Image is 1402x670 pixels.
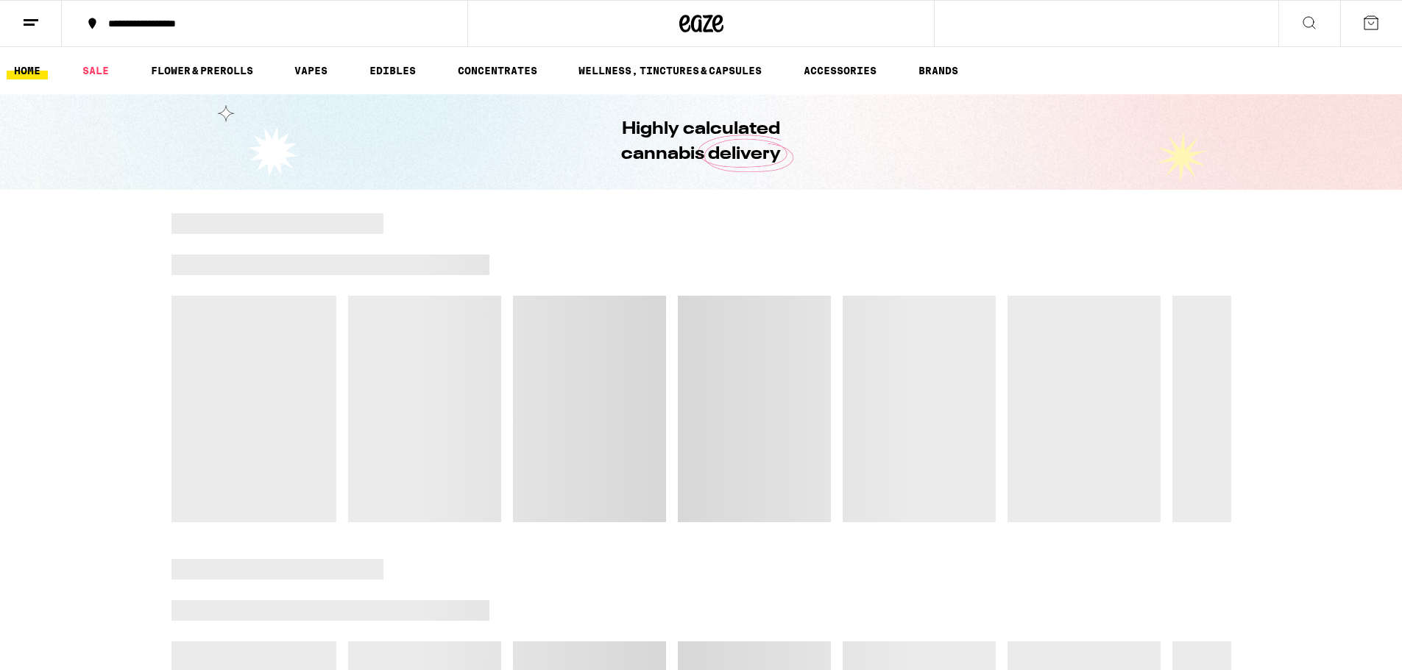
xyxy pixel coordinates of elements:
[7,62,48,79] a: HOME
[911,62,966,79] button: BRANDS
[144,62,261,79] a: FLOWER & PREROLLS
[75,62,116,79] a: SALE
[450,62,545,79] a: CONCENTRATES
[362,62,423,79] a: EDIBLES
[796,62,884,79] a: ACCESSORIES
[571,62,769,79] a: WELLNESS, TINCTURES & CAPSULES
[580,117,823,167] h1: Highly calculated cannabis delivery
[287,62,335,79] a: VAPES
